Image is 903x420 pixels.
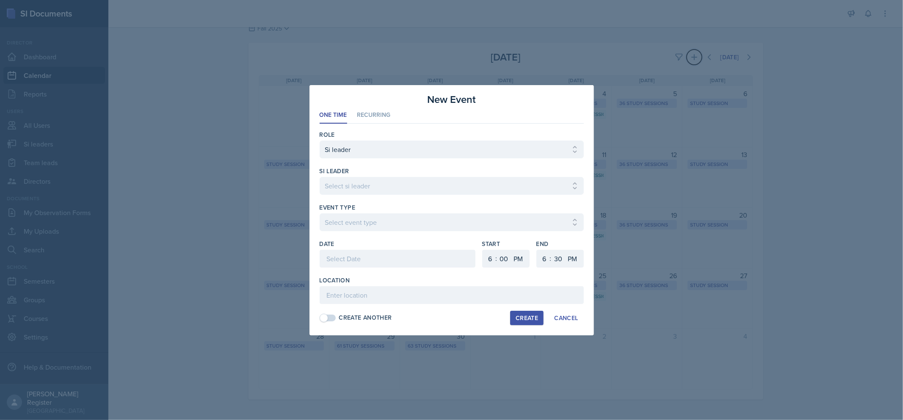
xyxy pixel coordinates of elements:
[554,315,578,321] div: Cancel
[339,313,392,322] div: Create Another
[320,107,347,124] li: One Time
[320,286,584,304] input: Enter location
[320,203,356,212] label: Event Type
[496,253,497,263] div: :
[550,253,552,263] div: :
[510,311,544,325] button: Create
[516,315,538,321] div: Create
[482,240,530,248] label: Start
[320,130,335,139] label: Role
[320,167,349,175] label: si leader
[549,311,583,325] button: Cancel
[320,276,350,285] label: Location
[357,107,391,124] li: Recurring
[427,92,476,107] h3: New Event
[320,240,334,248] label: Date
[536,240,584,248] label: End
